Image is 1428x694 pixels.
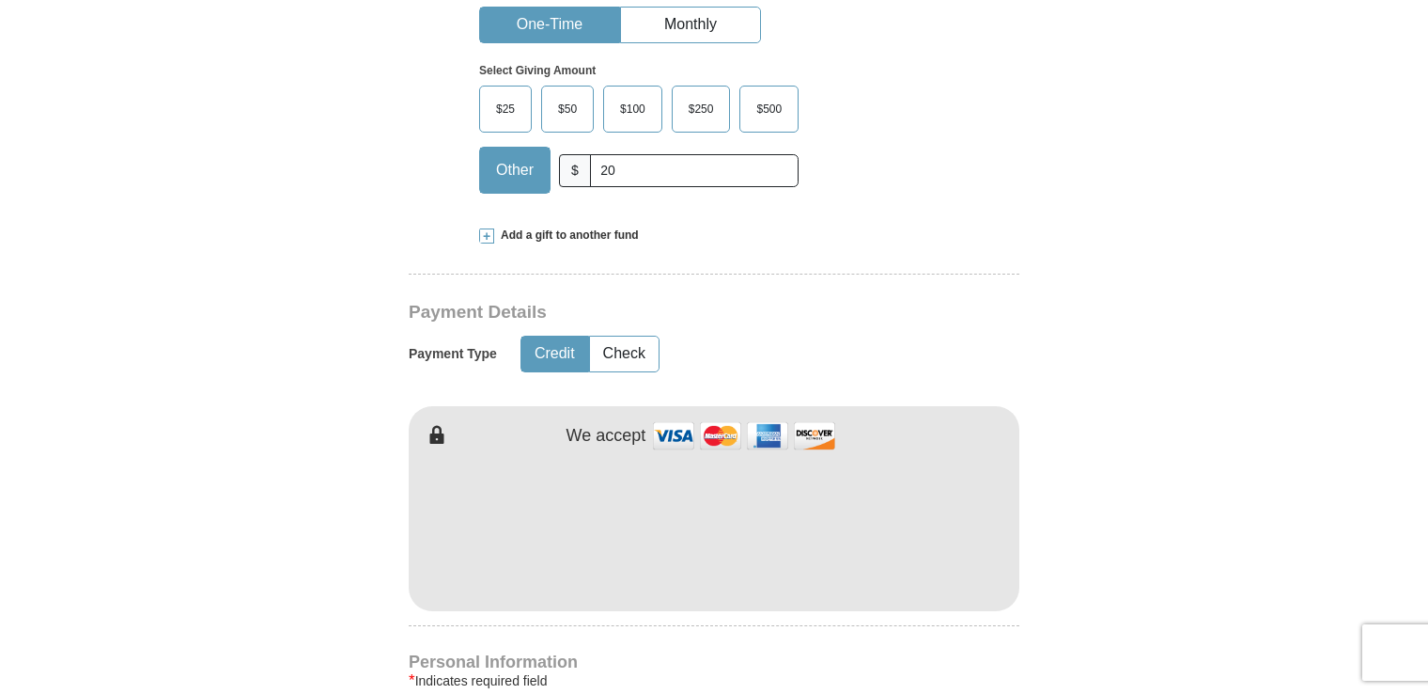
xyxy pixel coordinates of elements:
[409,655,1019,670] h4: Personal Information
[409,670,1019,692] div: Indicates required field
[567,426,646,447] h4: We accept
[409,302,888,323] h3: Payment Details
[559,154,591,187] span: $
[479,64,596,77] strong: Select Giving Amount
[549,95,586,123] span: $50
[409,346,497,362] h5: Payment Type
[494,228,639,244] span: Add a gift to another fund
[747,95,791,123] span: $500
[480,8,619,42] button: One-Time
[590,154,799,187] input: Other Amount
[621,8,760,42] button: Monthly
[679,95,723,123] span: $250
[487,95,524,123] span: $25
[650,416,838,456] img: credit cards accepted
[611,95,655,123] span: $100
[487,156,543,184] span: Other
[521,337,588,371] button: Credit
[590,337,659,371] button: Check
